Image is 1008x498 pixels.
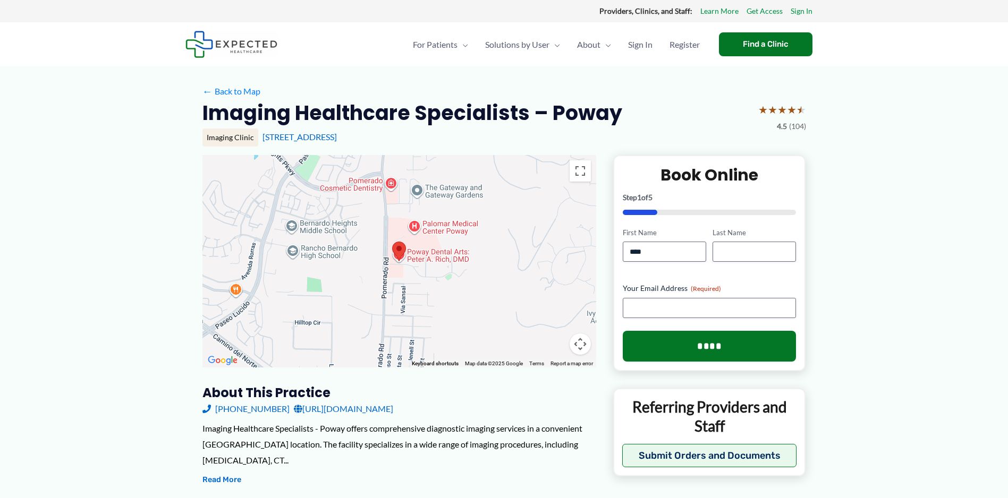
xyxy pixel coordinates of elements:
[791,4,812,18] a: Sign In
[719,32,812,56] a: Find a Clinic
[485,26,549,63] span: Solutions by User
[623,165,797,185] h2: Book Online
[670,26,700,63] span: Register
[623,283,797,294] label: Your Email Address
[202,86,213,96] span: ←
[797,100,806,119] span: ★
[404,26,708,63] nav: Primary Site Navigation
[777,119,787,133] span: 4.5
[623,228,706,238] label: First Name
[691,285,721,293] span: (Required)
[262,132,337,142] a: [STREET_ADDRESS]
[600,26,611,63] span: Menu Toggle
[202,474,241,486] button: Read More
[713,228,796,238] label: Last Name
[570,333,591,355] button: Map camera controls
[599,6,692,15] strong: Providers, Clinics, and Staff:
[202,420,596,468] div: Imaging Healthcare Specialists - Poway offers comprehensive diagnostic imaging services in a conv...
[628,26,653,63] span: Sign In
[465,360,523,366] span: Map data ©2025 Google
[202,83,260,99] a: ←Back to Map
[623,194,797,201] p: Step of
[550,360,593,366] a: Report a map error
[569,26,620,63] a: AboutMenu Toggle
[549,26,560,63] span: Menu Toggle
[789,119,806,133] span: (104)
[700,4,739,18] a: Learn More
[747,4,783,18] a: Get Access
[202,384,596,401] h3: About this practice
[205,354,240,367] a: Open this area in Google Maps (opens a new window)
[205,354,240,367] img: Google
[577,26,600,63] span: About
[458,26,468,63] span: Menu Toggle
[661,26,708,63] a: Register
[477,26,569,63] a: Solutions by UserMenu Toggle
[570,160,591,182] button: Toggle fullscreen view
[622,397,797,436] p: Referring Providers and Staff
[637,193,641,202] span: 1
[787,100,797,119] span: ★
[202,401,290,417] a: [PHONE_NUMBER]
[202,100,622,126] h2: Imaging Healthcare Specialists – Poway
[413,26,458,63] span: For Patients
[648,193,653,202] span: 5
[404,26,477,63] a: For PatientsMenu Toggle
[202,128,258,147] div: Imaging Clinic
[529,360,544,366] a: Terms (opens in new tab)
[412,360,459,367] button: Keyboard shortcuts
[777,100,787,119] span: ★
[768,100,777,119] span: ★
[758,100,768,119] span: ★
[294,401,393,417] a: [URL][DOMAIN_NAME]
[620,26,661,63] a: Sign In
[622,444,797,467] button: Submit Orders and Documents
[185,31,277,58] img: Expected Healthcare Logo - side, dark font, small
